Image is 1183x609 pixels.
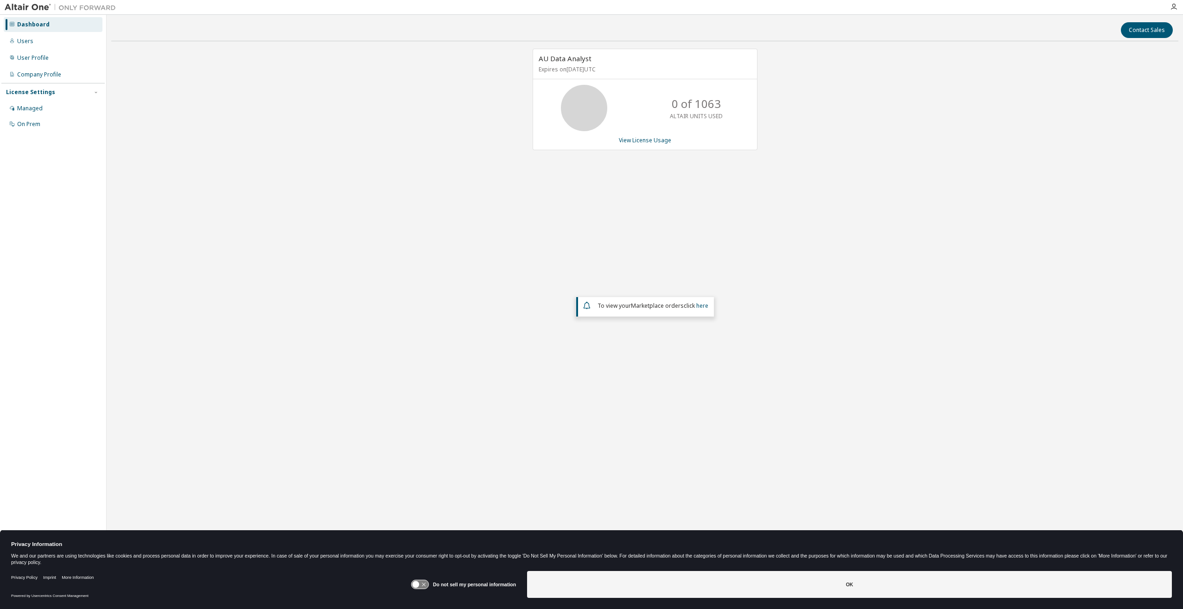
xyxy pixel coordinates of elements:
[670,112,723,120] p: ALTAIR UNITS USED
[17,54,49,62] div: User Profile
[1121,22,1173,38] button: Contact Sales
[598,302,708,310] span: To view your click
[17,38,33,45] div: Users
[6,89,55,96] div: License Settings
[5,3,121,12] img: Altair One
[619,136,671,144] a: View License Usage
[17,105,43,112] div: Managed
[539,54,591,63] span: AU Data Analyst
[696,302,708,310] a: here
[17,121,40,128] div: On Prem
[539,65,749,73] p: Expires on [DATE] UTC
[17,21,50,28] div: Dashboard
[672,96,721,112] p: 0 of 1063
[631,302,684,310] em: Marketplace orders
[17,71,61,78] div: Company Profile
